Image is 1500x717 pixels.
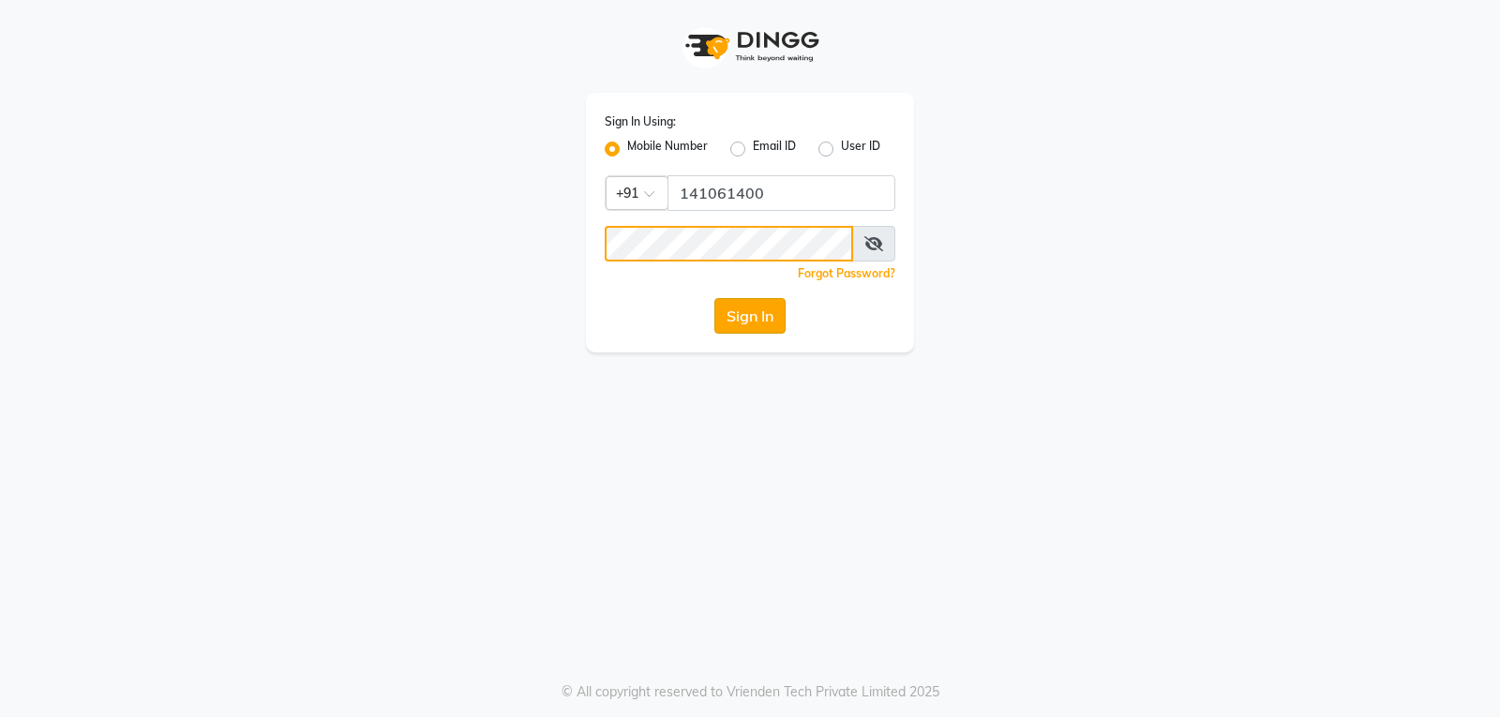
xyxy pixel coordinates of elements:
input: Username [605,226,853,261]
a: Forgot Password? [798,266,895,280]
label: Mobile Number [627,138,708,160]
button: Sign In [714,298,786,334]
input: Username [667,175,895,211]
label: User ID [841,138,880,160]
img: logo1.svg [675,19,825,74]
label: Email ID [753,138,796,160]
label: Sign In Using: [605,113,676,130]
